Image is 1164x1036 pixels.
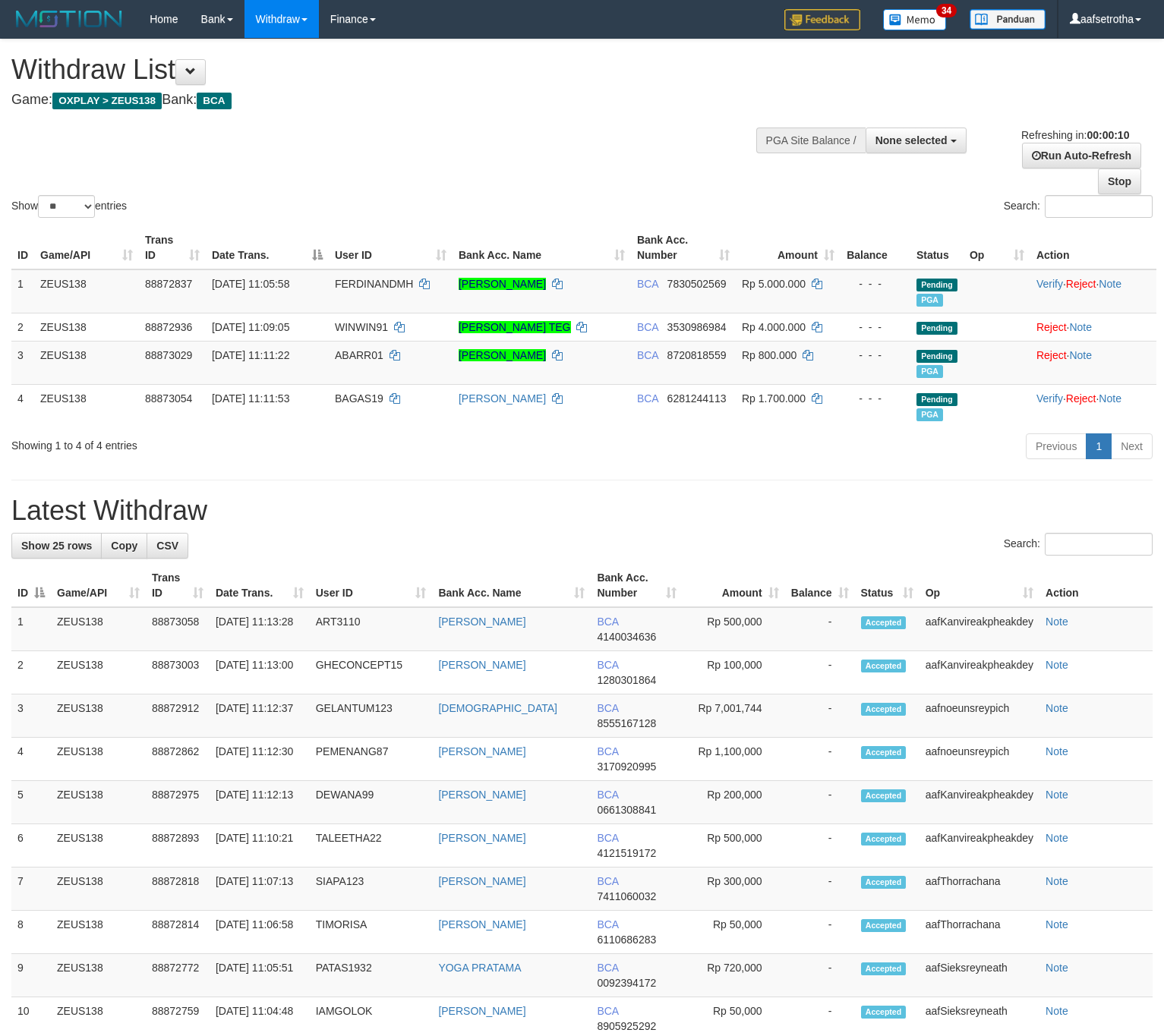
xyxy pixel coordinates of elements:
div: - - - [847,320,904,335]
td: - [785,694,855,738]
td: 7 [11,868,51,911]
a: Show 25 rows [11,533,102,559]
span: Accepted [861,789,907,802]
span: Accepted [861,876,907,889]
td: 4 [11,384,34,427]
td: 3 [11,694,51,738]
span: 88872936 [145,321,192,333]
td: aafThorrachana [920,911,1039,954]
td: · · [1030,269,1156,313]
th: Game/API: activate to sort column ascending [51,564,146,607]
h1: Latest Withdraw [11,496,1153,526]
span: Rp 800.000 [742,349,797,361]
td: - [785,824,855,868]
a: [PERSON_NAME] [438,789,525,801]
td: GELANTUM123 [310,694,433,738]
img: Feedback.jpg [784,9,860,30]
td: Rp 300,000 [683,868,784,911]
td: [DATE] 11:13:28 [210,607,310,651]
input: Search: [1045,533,1153,556]
td: Rp 7,001,744 [683,694,784,738]
td: 1 [11,607,51,651]
td: Rp 100,000 [683,651,784,694]
th: Status: activate to sort column ascending [855,564,920,607]
th: Balance [841,226,910,269]
td: 6 [11,824,51,868]
td: aafThorrachana [920,868,1039,911]
div: PGA Site Balance / [756,128,866,153]
span: 34 [936,4,957,17]
td: 88872772 [146,954,210,997]
span: Accepted [861,962,907,975]
div: - - - [847,276,904,291]
span: Copy 0661308841 to clipboard [597,804,656,816]
span: [DATE] 11:11:53 [212,392,289,405]
td: 2 [11,651,51,694]
span: BAGAS19 [335,392,383,405]
th: User ID: activate to sort column ascending [329,226,453,269]
a: [PERSON_NAME] [438,745,525,757]
td: SIAPA123 [310,868,433,911]
td: ZEUS138 [51,868,146,911]
a: Verify [1036,278,1063,290]
span: BCA [597,745,618,757]
td: - [785,738,855,781]
td: ZEUS138 [51,607,146,651]
span: Copy [111,540,137,552]
a: CSV [147,533,188,559]
td: 2 [11,313,34,341]
td: [DATE] 11:13:00 [210,651,310,694]
img: Button%20Memo.svg [883,9,947,30]
td: 88873003 [146,651,210,694]
td: aafKanvireakpheakdey [920,824,1039,868]
span: Pending [916,322,957,335]
a: Reject [1036,349,1067,361]
td: [DATE] 11:12:30 [210,738,310,781]
td: ZEUS138 [34,384,139,427]
span: [DATE] 11:11:22 [212,349,289,361]
span: Marked by aafnoeunsreypich [916,408,943,421]
td: PATAS1932 [310,954,433,997]
span: Accepted [861,1006,907,1019]
h4: Game: Bank: [11,93,761,108]
td: TIMORISA [310,911,433,954]
td: DEWANA99 [310,781,433,824]
label: Search: [1004,533,1153,556]
a: [PERSON_NAME] [459,392,546,405]
a: Reject [1066,278,1096,290]
span: Copy 1280301864 to clipboard [597,674,656,686]
span: Show 25 rows [21,540,92,552]
span: Copy 3170920995 to clipboard [597,760,656,773]
td: ZEUS138 [51,954,146,997]
a: Next [1111,433,1153,459]
div: - - - [847,391,904,406]
th: Bank Acc. Number: activate to sort column ascending [591,564,683,607]
th: Date Trans.: activate to sort column descending [206,226,329,269]
td: 88873058 [146,607,210,651]
td: 8 [11,911,51,954]
span: Accepted [861,703,907,716]
td: Rp 200,000 [683,781,784,824]
td: · [1030,341,1156,384]
img: MOTION_logo.png [11,8,127,30]
th: Bank Acc. Number: activate to sort column ascending [631,226,736,269]
span: Accepted [861,746,907,759]
td: - [785,911,855,954]
th: Amount: activate to sort column ascending [683,564,784,607]
span: BCA [597,962,618,974]
span: Copy 8555167128 to clipboard [597,717,656,729]
span: BCA [597,659,618,671]
strong: 00:00:10 [1087,129,1129,141]
td: ZEUS138 [51,781,146,824]
span: Copy 7830502569 to clipboard [667,278,727,290]
th: User ID: activate to sort column ascending [310,564,433,607]
td: 88872912 [146,694,210,738]
span: Rp 5.000.000 [742,278,806,290]
span: CSV [156,540,178,552]
td: PEMENANG87 [310,738,433,781]
a: [PERSON_NAME] [438,832,525,844]
span: Marked by aafnoeunsreypich [916,294,943,307]
span: Copy 7411060032 to clipboard [597,890,656,902]
span: [DATE] 11:05:58 [212,278,289,290]
a: [PERSON_NAME] [438,875,525,887]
